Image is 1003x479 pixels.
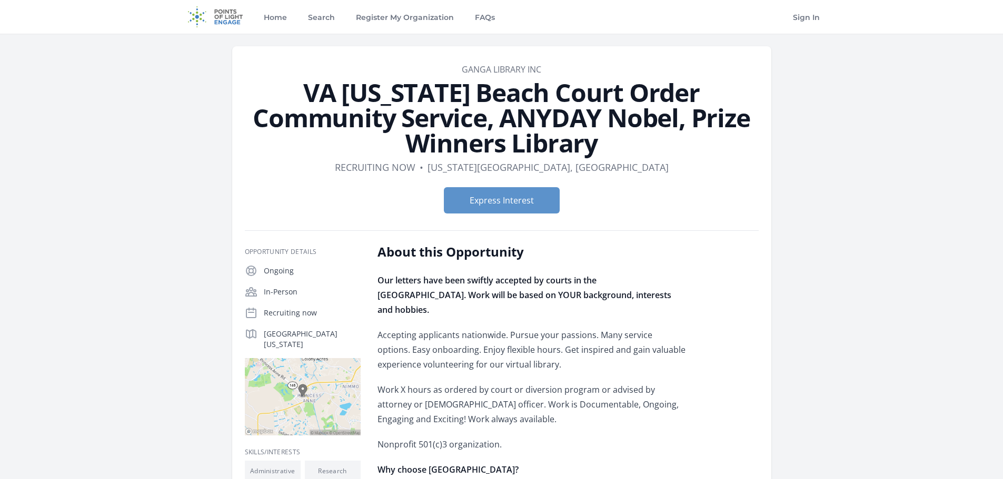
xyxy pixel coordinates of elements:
p: In-Person [264,287,361,297]
div: • [420,160,423,175]
dd: [US_STATE][GEOGRAPHIC_DATA], [GEOGRAPHIC_DATA] [428,160,669,175]
span: Work X hours as ordered by court or diversion program or advised by attorney or [DEMOGRAPHIC_DATA... [378,384,679,425]
span: Why choose [GEOGRAPHIC_DATA]? [378,464,519,475]
p: Ongoing [264,266,361,276]
p: Recruiting now [264,308,361,318]
dd: Recruiting now [335,160,415,175]
span: Accepting applicants nationwide. Pursue your passions. Many service options. Easy onboarding. Enj... [378,329,686,370]
span: Our letters have been swiftly accepted by courts in the [GEOGRAPHIC_DATA]. Work will be based on ... [378,274,671,315]
h3: Skills/Interests [245,448,361,456]
p: [GEOGRAPHIC_DATA][US_STATE] [264,329,361,350]
a: GANGA LIBRARY INC [462,64,541,75]
h2: About this Opportunity [378,243,686,260]
span: Nonprofit 501(c)3 organization. [378,439,502,450]
h1: VA [US_STATE] Beach Court Order Community Service, ANYDAY Nobel, Prize Winners Library [245,80,759,156]
img: Map [245,358,361,435]
button: Express Interest [444,187,560,213]
h3: Opportunity Details [245,248,361,256]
